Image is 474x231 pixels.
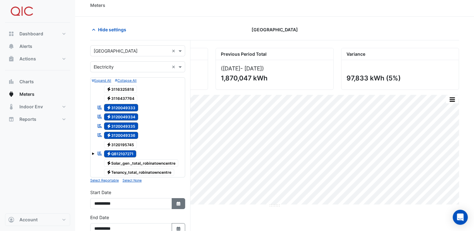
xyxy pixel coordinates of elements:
span: Clear [172,48,177,54]
span: Tenancy_total_robinatowncentre [104,169,174,176]
button: Reports [5,113,70,126]
span: Reports [19,116,36,122]
span: 3120049336 [104,132,138,139]
fa-icon: Reportable [97,123,103,128]
span: 3116437764 [104,95,138,102]
span: QB12107271 [104,150,137,158]
span: Alerts [19,43,32,49]
button: Meters [5,88,70,100]
span: [GEOGRAPHIC_DATA] [251,26,298,33]
span: 3116325818 [104,85,137,93]
span: 3120195745 [104,141,137,148]
button: Dashboard [5,28,70,40]
span: Meters [19,91,34,97]
button: Actions [5,53,70,65]
button: Account [5,213,70,226]
fa-icon: Electricity [107,133,111,138]
label: Start Date [90,189,111,196]
fa-icon: Electricity [107,124,111,128]
span: Charts [19,79,34,85]
span: Dashboard [19,31,43,37]
fa-icon: Electricity [107,105,111,110]
button: Collapse All [115,78,137,83]
div: Variance [341,48,459,60]
app-icon: Indoor Env [8,104,14,110]
small: Select None [122,178,142,182]
div: Open Intercom Messenger [453,210,468,225]
span: Account [19,217,38,223]
button: Select None [122,177,142,183]
app-icon: Actions [8,56,14,62]
span: - [DATE] [240,65,262,72]
fa-icon: Electricity [107,151,111,156]
button: More Options [446,95,458,103]
span: Actions [19,56,36,62]
app-icon: Meters [8,91,14,97]
app-icon: Reports [8,116,14,122]
fa-icon: Reportable [97,132,103,138]
span: Solar_gen _total_robinatowncentre [104,159,179,167]
button: Alerts [5,40,70,53]
fa-icon: Electricity [107,161,111,165]
span: Clear [172,64,177,70]
div: 97,833 kWh (5%) [346,74,452,82]
button: Charts [5,75,70,88]
fa-icon: Electricity [107,142,111,147]
span: 3120049333 [104,104,138,111]
fa-icon: Electricity [107,170,111,175]
button: Expand All [92,78,111,83]
fa-icon: Electricity [107,115,111,119]
div: Meters [90,2,105,8]
fa-icon: Reportable [97,151,103,156]
app-icon: Charts [8,79,14,85]
app-icon: Dashboard [8,31,14,37]
app-icon: Alerts [8,43,14,49]
span: 3120049334 [104,113,138,121]
fa-icon: Electricity [107,96,111,101]
span: 3120049335 [104,122,138,130]
div: Previous Period Total [216,48,333,60]
span: Hide settings [98,26,126,33]
button: Indoor Env [5,100,70,113]
img: Company Logo [8,5,36,18]
fa-icon: Reportable [97,114,103,119]
fa-icon: Reportable [97,105,103,110]
fa-icon: Electricity [107,87,111,91]
small: Select Reportable [90,178,119,182]
button: Select Reportable [90,177,119,183]
div: ([DATE] ) [221,65,328,72]
small: Collapse All [115,79,137,83]
button: Hide settings [90,24,130,35]
small: Expand All [92,79,111,83]
div: 1,870,047 kWh [221,74,327,82]
fa-icon: Select Date [176,201,181,206]
label: End Date [90,214,109,221]
span: Indoor Env [19,104,43,110]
